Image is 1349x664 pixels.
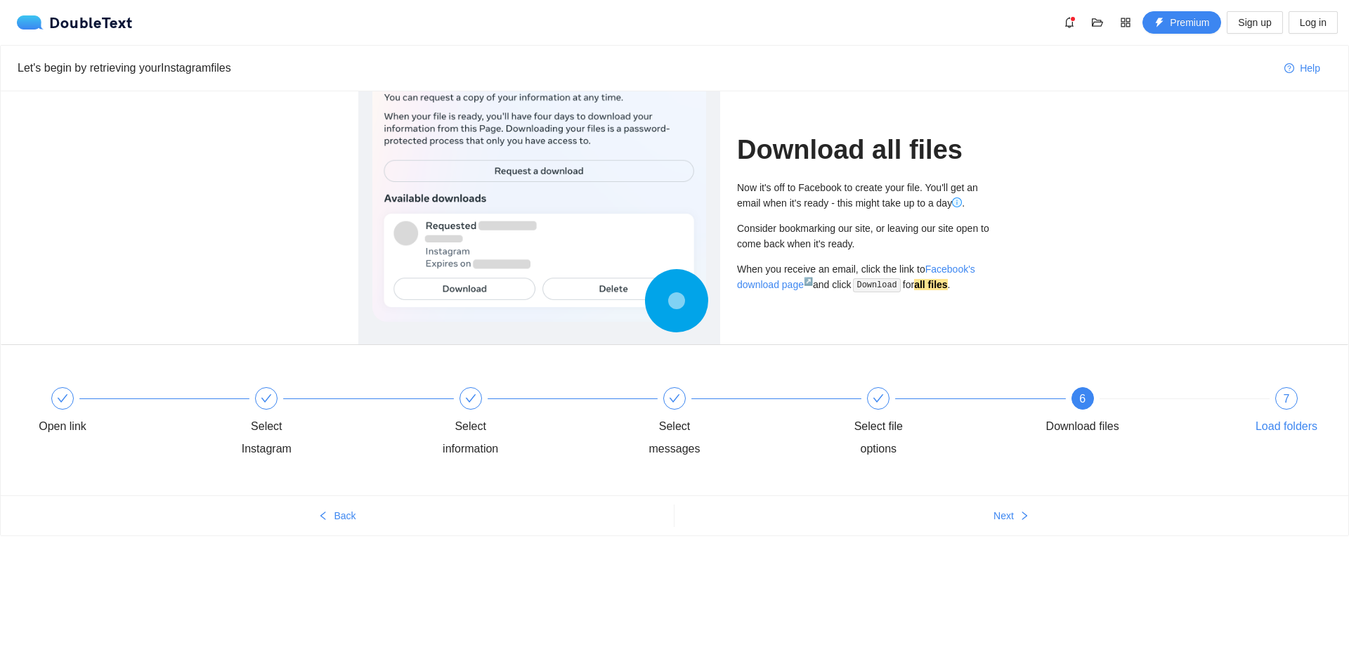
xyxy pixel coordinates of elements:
[1,504,674,527] button: leftBack
[1019,511,1029,522] span: right
[334,508,356,523] span: Back
[1042,387,1246,438] div: 6Download files
[430,415,511,460] div: Select information
[737,261,991,293] div: When you receive an email, click the link to and click for .
[1227,11,1282,34] button: Sign up
[1300,60,1320,76] span: Help
[1079,393,1086,405] span: 6
[226,387,429,460] div: Select Instagram
[669,393,680,404] span: check
[634,415,715,460] div: Select messages
[1086,11,1109,34] button: folder-open
[853,278,901,292] code: Download
[1142,11,1221,34] button: thunderboltPremium
[1115,17,1136,28] span: appstore
[674,504,1348,527] button: Nextright
[17,15,133,30] div: DoubleText
[1256,415,1317,438] div: Load folders
[1046,415,1119,438] div: Download files
[1300,15,1327,30] span: Log in
[430,387,634,460] div: Select information
[57,393,68,404] span: check
[737,180,991,211] div: Now it's off to Facebook to create your file. You'll get an email when it's ready - this might ta...
[838,415,919,460] div: Select file options
[737,221,991,252] div: Consider bookmarking our site, or leaving our site open to come back when it's ready.
[737,263,975,290] a: Facebook's download page↗
[226,415,307,460] div: Select Instagram
[1284,63,1294,74] span: question-circle
[914,279,947,290] strong: all files
[1284,393,1290,405] span: 7
[22,387,226,438] div: Open link
[17,15,49,30] img: logo
[465,393,476,404] span: check
[1246,387,1327,438] div: 7Load folders
[17,15,133,30] a: logoDoubleText
[1170,15,1209,30] span: Premium
[838,387,1041,460] div: Select file options
[1154,18,1164,29] span: thunderbolt
[634,387,838,460] div: Select messages
[804,277,813,285] sup: ↗
[1273,57,1331,79] button: question-circleHelp
[18,59,1273,77] div: Let's begin by retrieving your Instagram files
[952,197,962,207] span: info-circle
[1058,11,1081,34] button: bell
[1087,17,1108,28] span: folder-open
[318,511,328,522] span: left
[1059,17,1080,28] span: bell
[873,393,884,404] span: check
[1289,11,1338,34] button: Log in
[737,134,991,167] h1: Download all files
[993,508,1014,523] span: Next
[1114,11,1137,34] button: appstore
[1238,15,1271,30] span: Sign up
[261,393,272,404] span: check
[39,415,86,438] div: Open link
